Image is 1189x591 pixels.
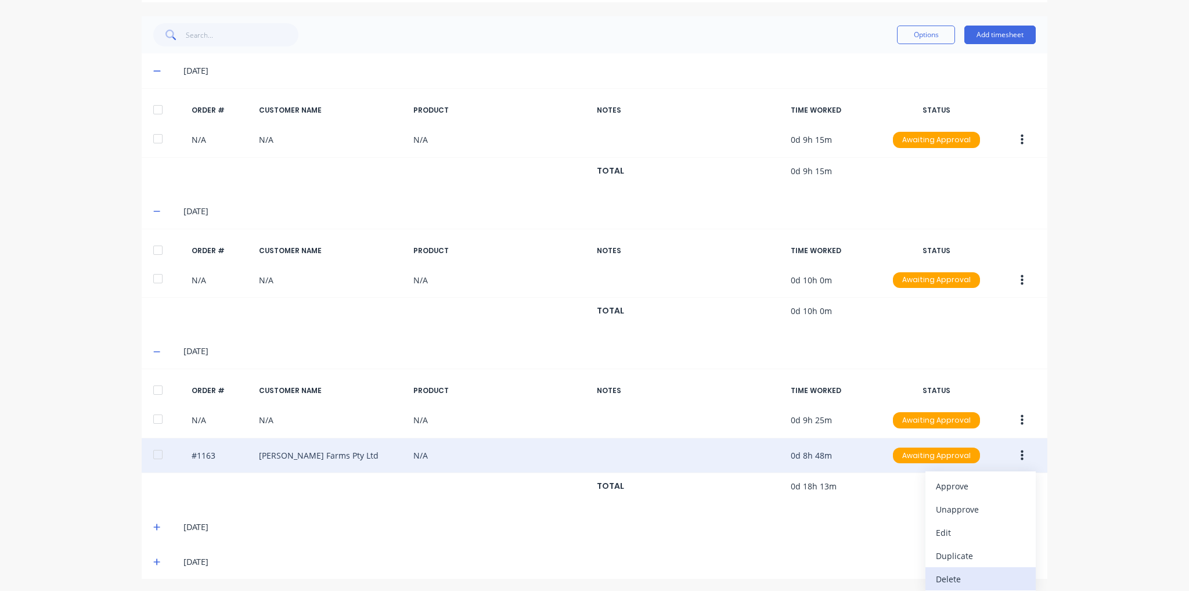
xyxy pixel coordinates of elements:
div: CUSTOMER NAME [259,385,404,396]
button: Awaiting Approval [892,412,981,429]
button: Edit [925,521,1036,544]
div: STATUS [887,105,986,116]
div: [DATE] [183,205,1036,218]
div: [DATE] [183,556,1036,568]
div: Awaiting Approval [893,272,980,289]
div: NOTES [597,385,781,396]
div: Awaiting Approval [893,448,980,464]
div: ORDER # [192,105,250,116]
button: Approve [925,474,1036,498]
div: STATUS [887,385,986,396]
div: PRODUCT [413,105,588,116]
div: PRODUCT [413,385,588,396]
div: STATUS [887,246,986,256]
div: Awaiting Approval [893,412,980,428]
button: Awaiting Approval [892,447,981,464]
button: Add timesheet [964,26,1036,44]
button: Delete [925,567,1036,590]
div: ORDER # [192,246,250,256]
div: [DATE] [183,345,1036,358]
button: Awaiting Approval [892,131,981,149]
div: Duplicate [936,547,1025,564]
div: NOTES [597,246,781,256]
div: ORDER # [192,385,250,396]
div: Edit [936,524,1025,541]
div: Awaiting Approval [893,132,980,148]
button: Awaiting Approval [892,272,981,289]
div: TIME WORKED [791,385,878,396]
div: [DATE] [183,64,1036,77]
div: Delete [936,571,1025,588]
div: CUSTOMER NAME [259,105,404,116]
div: CUSTOMER NAME [259,246,404,256]
div: PRODUCT [413,246,588,256]
input: Search... [186,23,299,46]
button: Unapprove [925,498,1036,521]
div: NOTES [597,105,781,116]
div: [DATE] [183,521,1036,534]
div: TIME WORKED [791,246,878,256]
div: TIME WORKED [791,105,878,116]
button: Options [897,26,955,44]
button: Duplicate [925,544,1036,567]
div: Unapprove [936,501,1025,518]
div: Approve [936,478,1025,495]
